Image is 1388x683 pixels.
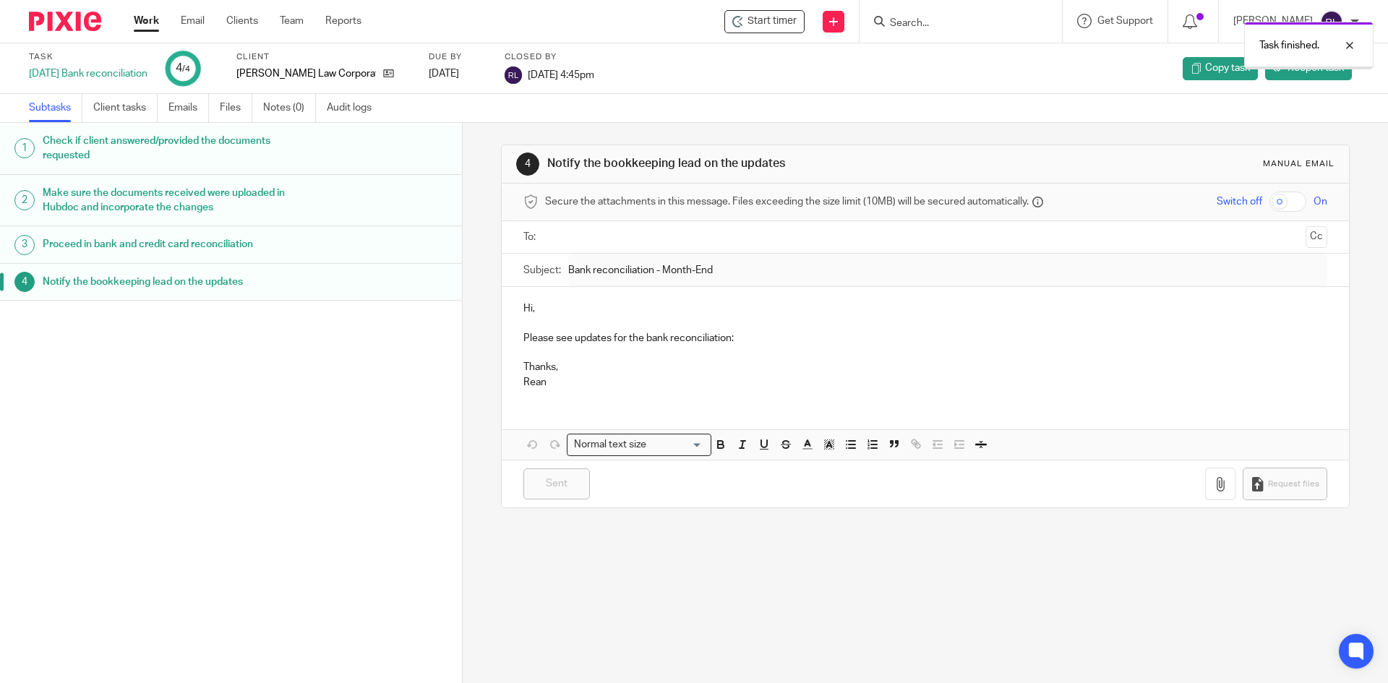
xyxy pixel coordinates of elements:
div: 4 [516,153,539,176]
a: Notes (0) [263,94,316,122]
input: Sent [523,468,590,499]
small: /4 [182,65,190,73]
div: 3 [14,235,35,255]
label: Due by [429,51,487,63]
label: Task [29,51,147,63]
div: Search for option [567,434,711,456]
div: 4 [14,272,35,292]
div: Aman Jaswal Law Corporation - August 2025 Bank reconciliation [724,10,805,33]
label: Client [236,51,411,63]
a: Team [280,14,304,28]
h1: Notify the bookkeeping lead on the updates [43,271,313,293]
span: On [1314,194,1327,209]
span: Switch off [1217,194,1262,209]
div: [DATE] Bank reconciliation [29,66,147,81]
div: [DATE] [429,66,487,81]
a: Email [181,14,205,28]
h1: Check if client answered/provided the documents requested [43,130,313,167]
p: Hi, [523,301,1327,316]
div: 4 [176,60,190,77]
a: Files [220,94,252,122]
img: svg%3E [505,66,522,84]
p: Thanks, [523,360,1327,374]
span: [DATE] 4:45pm [528,69,594,80]
button: Request files [1243,468,1327,500]
input: Search for option [651,437,703,452]
div: Manual email [1263,158,1335,170]
label: Subject: [523,263,561,278]
a: Emails [168,94,209,122]
span: Normal text size [570,437,649,452]
div: 1 [14,138,35,158]
div: 2 [14,190,35,210]
a: Subtasks [29,94,82,122]
h1: Make sure the documents received were uploaded in Hubdoc and incorporate the changes [43,182,313,219]
img: svg%3E [1320,10,1343,33]
a: Audit logs [327,94,382,122]
p: Please see updates for the bank reconciliation: [523,331,1327,345]
a: Client tasks [93,94,158,122]
img: Pixie [29,12,101,31]
a: Work [134,14,159,28]
a: Reports [325,14,361,28]
h1: Proceed in bank and credit card reconciliation [43,233,313,255]
span: Request files [1268,478,1319,490]
p: [PERSON_NAME] Law Corporation [236,66,376,81]
label: To: [523,230,539,244]
a: Clients [226,14,258,28]
label: Closed by [505,51,594,63]
span: Secure the attachments in this message. Files exceeding the size limit (10MB) will be secured aut... [545,194,1029,209]
p: Task finished. [1259,38,1319,53]
h1: Notify the bookkeeping lead on the updates [547,156,956,171]
p: Rean [523,375,1327,390]
button: Cc [1306,226,1327,248]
